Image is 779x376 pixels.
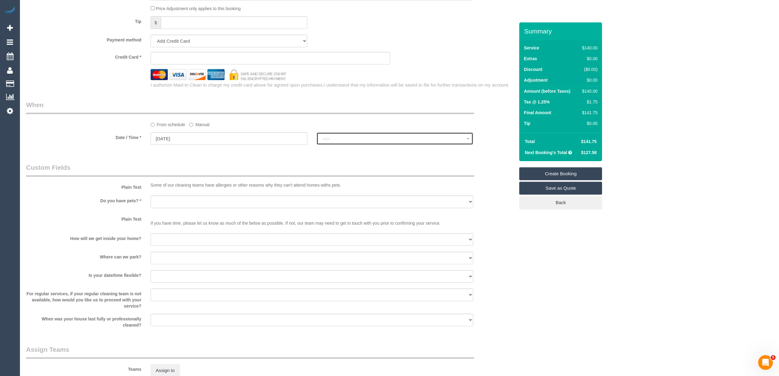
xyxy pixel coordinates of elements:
[317,132,473,145] button: --:--
[156,55,385,61] iframe: Secure card payment input frame
[26,163,474,177] legend: Custom Fields
[771,355,776,360] span: 5
[151,182,473,188] p: Some of our cleaning teams have allergies or other reasons why they can't attend homes withs pets.
[21,182,146,190] label: Plain Text
[189,123,193,127] input: Manual
[580,66,597,72] div: ($0.00)
[524,66,542,72] label: Discount
[21,252,146,260] label: Where can we park?
[580,77,597,83] div: $0.00
[519,182,602,195] a: Save as Quote
[146,82,519,88] div: I authorize Maid to Clean to charge my credit card above for agreed upon purchases.
[519,167,602,180] a: Create Booking
[524,28,599,35] h3: Summary
[525,139,535,144] strong: Total
[524,120,530,126] label: Tip
[151,123,155,127] input: From schedule
[156,6,241,11] span: Price Adjustment only applies to this booking
[151,16,161,29] span: $
[580,45,597,51] div: $140.00
[580,88,597,94] div: $140.00
[21,214,146,222] label: Plain Text
[580,110,597,116] div: $141.75
[525,150,567,155] strong: Next Booking's Total
[524,110,551,116] label: Final Amount
[323,136,467,141] span: --:--
[524,88,570,94] label: Amount (before Taxes)
[524,56,537,62] label: Extras
[4,6,16,15] img: Automaid Logo
[26,100,474,114] legend: When
[21,289,146,309] label: For regular services, if your regular cleaning team is not available, how would you like us to pr...
[21,314,146,328] label: When was your house last fully or professionally cleaned?
[146,69,291,80] img: credit cards
[524,99,550,105] label: Tax @ 1.25%
[151,214,473,226] p: If you have time, please let us know as much of the below as possible. If not, our team may need ...
[189,119,209,128] label: Manual
[758,355,773,370] iframe: Intercom live chat
[581,150,597,155] span: $127.58
[21,132,146,141] label: Date / Time *
[519,196,602,209] a: Back
[21,270,146,278] label: Is your date/time flexible?
[21,233,146,242] label: How will we get inside your home?
[21,52,146,60] label: Credit Card *
[21,196,146,204] label: Do you have pets? *
[581,139,597,144] span: $141.75
[324,82,509,87] span: I understand that my information will be saved to file for further transactions on my account.
[151,119,185,128] label: From schedule
[580,56,597,62] div: $0.00
[26,345,474,359] legend: Assign Teams
[580,120,597,126] div: $0.00
[21,16,146,25] label: Tip
[524,45,539,51] label: Service
[151,132,307,145] input: DD/MM/YYYY
[21,364,146,372] label: Teams
[524,77,547,83] label: Adjustment
[21,35,146,43] label: Payment method
[580,99,597,105] div: $1.75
